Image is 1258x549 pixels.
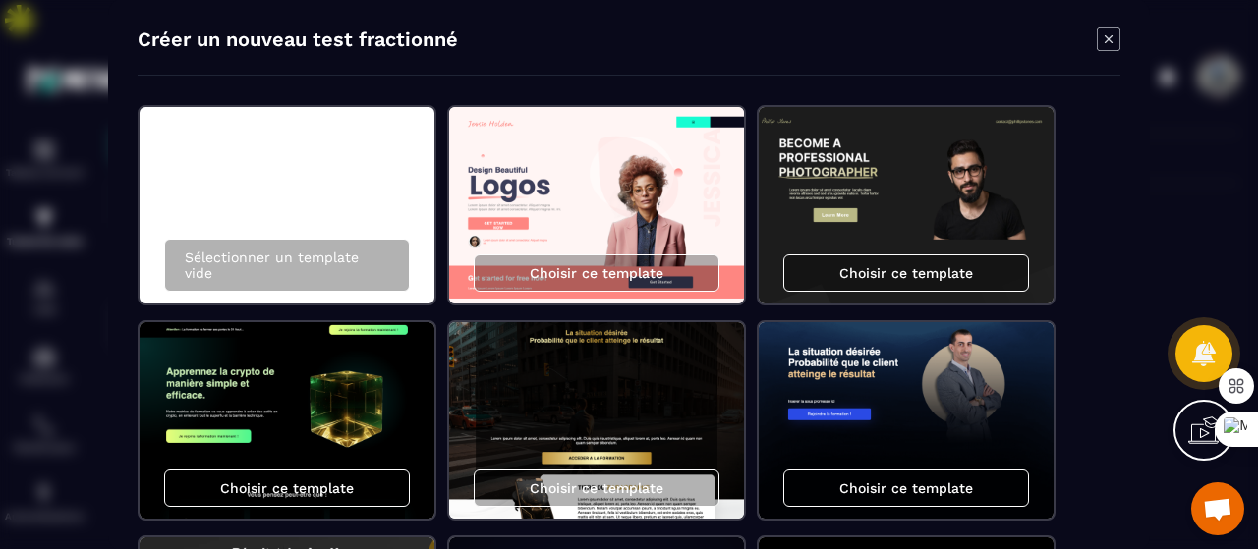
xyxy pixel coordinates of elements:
a: Ouvrir le chat [1191,482,1244,535]
p: Sélectionner un template vide [185,249,389,281]
img: image [759,107,1054,303]
img: image [140,322,434,519]
img: image [449,107,744,303]
p: Choisir ce template [839,265,973,281]
img: image [449,322,744,519]
p: Choisir ce template [839,480,973,496]
img: image [759,322,1054,519]
p: Choisir ce template [220,480,354,496]
p: Choisir ce template [530,480,663,496]
p: Choisir ce template [530,265,663,281]
h4: Créer un nouveau test fractionné [138,27,458,55]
